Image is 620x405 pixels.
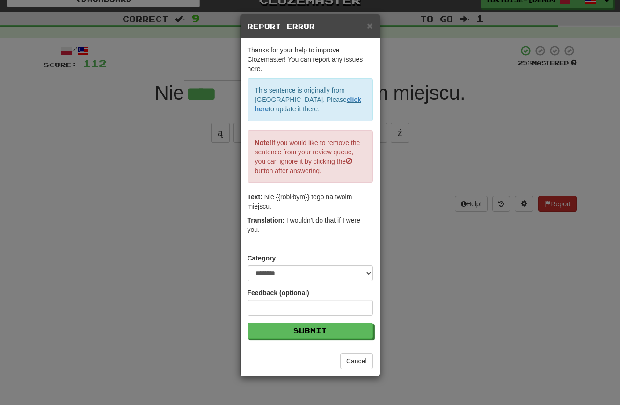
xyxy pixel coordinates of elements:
[367,21,372,30] button: Close
[367,20,372,31] span: ×
[248,193,263,201] strong: Text:
[248,22,373,31] h5: Report Error
[248,192,373,211] p: Nie {{robiłbym}} tego na twoim miejscu.
[248,323,373,339] button: Submit
[248,216,373,234] p: I wouldn't do that if I were you.
[248,78,373,121] p: This sentence is originally from [GEOGRAPHIC_DATA]. Please to update it there.
[248,288,309,297] label: Feedback (optional)
[248,217,284,224] strong: Translation:
[255,139,272,146] strong: Note!
[340,353,373,369] button: Cancel
[248,253,276,263] label: Category
[248,130,373,183] p: If you would like to remove the sentence from your review queue, you can ignore it by clicking th...
[248,45,373,73] p: Thanks for your help to improve Clozemaster! You can report any issues here.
